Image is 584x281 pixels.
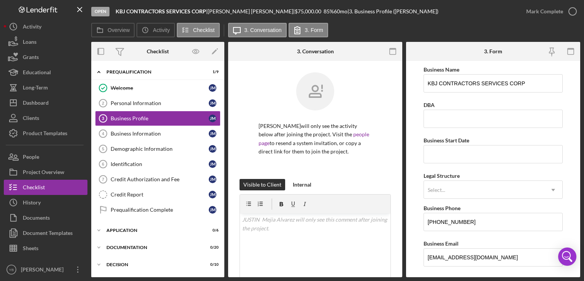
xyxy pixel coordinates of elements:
[95,111,221,126] a: 3Business ProfileJM
[106,70,200,74] div: Prequalification
[116,8,206,14] b: KBJ CONTRACTORS SERVICES CORP
[424,102,435,108] label: DBA
[91,7,109,16] div: Open
[102,177,104,182] tspan: 7
[209,176,216,183] div: J M
[23,95,49,112] div: Dashboard
[228,23,287,37] button: 3. Conversation
[111,161,209,167] div: Identification
[136,23,175,37] button: Activity
[4,80,87,95] a: Long-Term
[209,191,216,198] div: J M
[297,48,334,54] div: 3. Conversation
[289,23,328,37] button: 3. Form
[23,149,39,166] div: People
[4,65,87,80] button: Educational
[108,27,130,33] label: Overview
[4,241,87,256] button: Sheets
[106,245,200,250] div: Documentation
[4,164,87,180] button: Project Overview
[102,162,104,166] tspan: 6
[23,180,45,197] div: Checklist
[4,110,87,126] a: Clients
[23,126,67,143] div: Product Templates
[424,66,459,73] label: Business Name
[95,96,221,111] a: 2Personal InformationJM
[209,115,216,122] div: J M
[4,34,87,49] button: Loans
[177,23,220,37] button: Checklist
[106,262,200,267] div: Decision
[111,192,209,198] div: Credit Report
[23,65,51,82] div: Educational
[95,156,221,172] a: 6IdentificationJM
[4,126,87,141] button: Product Templates
[23,19,41,36] div: Activity
[106,228,200,233] div: Application
[95,187,221,202] a: Credit ReportJM
[102,101,104,105] tspan: 2
[289,179,315,190] button: Internal
[116,8,208,14] div: |
[19,262,68,279] div: [PERSON_NAME]
[4,180,87,195] button: Checklist
[111,176,209,182] div: Credit Authorization and Fee
[4,95,87,110] button: Dashboard
[111,115,209,121] div: Business Profile
[209,84,216,92] div: J M
[305,27,323,33] label: 3. Form
[153,27,170,33] label: Activity
[259,131,369,146] a: people page
[4,210,87,225] button: Documents
[205,70,219,74] div: 1 / 9
[111,85,209,91] div: Welcome
[558,247,576,266] div: Open Intercom Messenger
[95,202,221,217] a: Prequalification CompleteJM
[4,225,87,241] button: Document Templates
[9,268,14,272] text: YB
[95,80,221,96] a: WelcomeJM
[23,164,64,182] div: Project Overview
[205,245,219,250] div: 0 / 20
[23,195,41,212] div: History
[95,141,221,156] a: 5Demographic InformationJM
[23,34,36,51] div: Loans
[519,4,580,19] button: Mark Complete
[193,27,215,33] label: Checklist
[205,228,219,233] div: 0 / 6
[4,49,87,65] button: Grants
[4,195,87,210] button: History
[111,131,209,137] div: Business Information
[526,4,563,19] div: Mark Complete
[4,262,87,277] button: YB[PERSON_NAME]
[111,207,209,213] div: Prequalification Complete
[23,241,38,258] div: Sheets
[428,187,445,193] div: Select...
[259,122,372,156] p: [PERSON_NAME] will only see the activity below after joining the project. Visit the to resend a s...
[95,126,221,141] a: 4Business InformationJM
[424,137,469,144] label: Business Start Date
[209,99,216,107] div: J M
[243,179,281,190] div: Visible to Client
[102,147,104,151] tspan: 5
[209,130,216,137] div: J M
[4,19,87,34] button: Activity
[348,8,438,14] div: | 3. Business Profile ([PERSON_NAME])
[111,146,209,152] div: Demographic Information
[205,262,219,267] div: 0 / 10
[4,149,87,164] button: People
[91,23,135,37] button: Overview
[240,179,285,190] button: Visible to Client
[95,172,221,187] a: 7Credit Authorization and FeeJM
